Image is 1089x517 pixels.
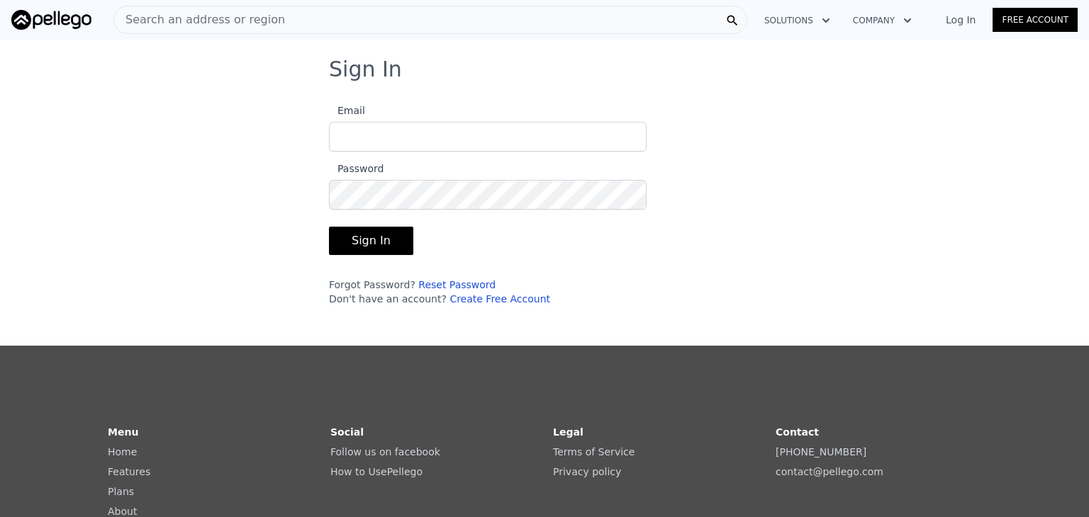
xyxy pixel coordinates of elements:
h3: Sign In [329,57,760,82]
strong: Social [330,426,364,438]
strong: Legal [553,426,583,438]
span: Search an address or region [114,11,285,28]
div: Forgot Password? Don't have an account? [329,278,647,306]
span: Password [329,163,384,174]
img: Pellego [11,10,91,30]
a: Follow us on facebook [330,446,440,458]
span: Email [329,105,365,116]
a: Home [108,446,137,458]
a: Create Free Account [449,293,550,305]
a: Terms of Service [553,446,635,458]
a: [PHONE_NUMBER] [776,446,866,458]
input: Email [329,122,647,152]
a: How to UsePellego [330,466,423,477]
a: Plans [108,486,134,497]
a: contact@pellego.com [776,466,883,477]
strong: Contact [776,426,819,438]
a: Reset Password [418,279,496,290]
a: Log In [929,13,993,27]
a: Free Account [993,8,1078,32]
button: Solutions [753,8,842,33]
a: Features [108,466,150,477]
button: Company [842,8,923,33]
a: About [108,506,137,517]
a: Privacy policy [553,466,621,477]
strong: Menu [108,426,138,438]
input: Password [329,180,647,210]
button: Sign In [329,227,413,255]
